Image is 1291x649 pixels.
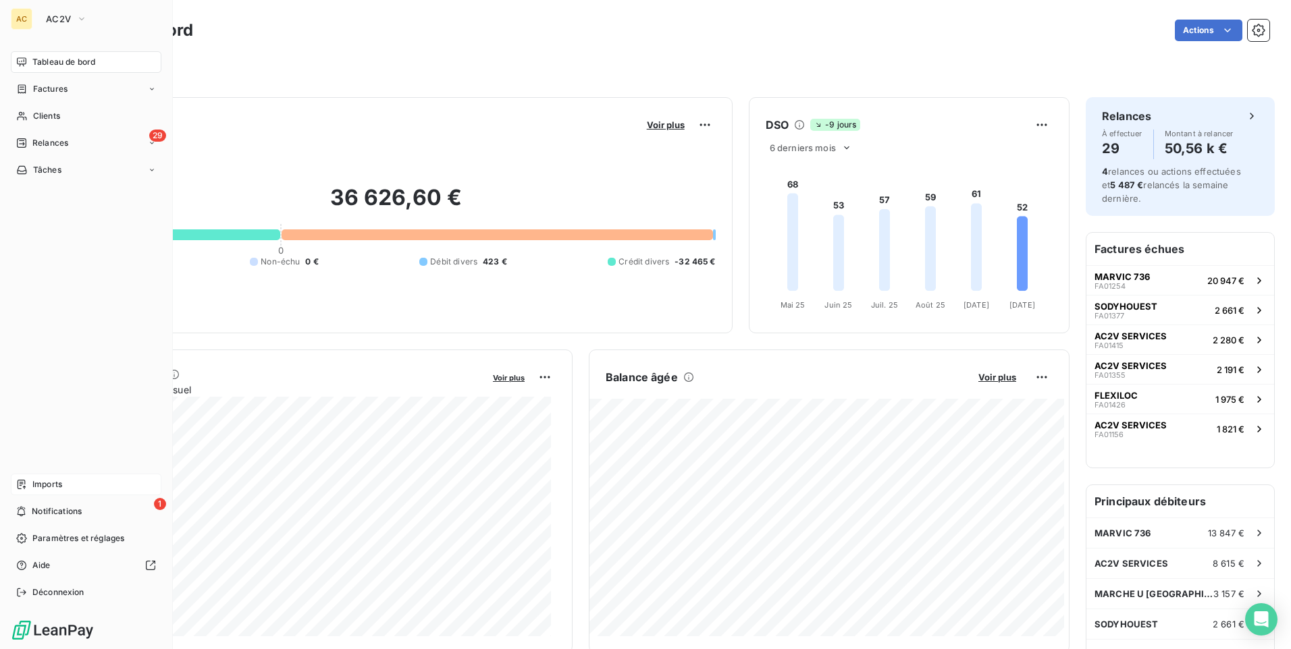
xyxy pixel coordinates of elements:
span: MARCHE U [GEOGRAPHIC_DATA] [1095,588,1213,599]
span: 2 191 € [1217,364,1244,375]
span: Voir plus [978,372,1016,383]
span: AC2V SERVICES [1095,558,1168,569]
span: 8 615 € [1213,558,1244,569]
span: Montant à relancer [1165,130,1234,138]
span: 0 € [305,256,318,268]
span: MARVIC 736 [1095,528,1151,538]
span: FA01156 [1095,430,1124,439]
tspan: Mai 25 [780,300,805,310]
span: 5 487 € [1110,179,1143,190]
span: 29 [149,130,166,142]
span: 0 [278,245,284,256]
button: FLEXILOCFA014261 975 € [1086,384,1274,414]
span: Clients [33,110,60,122]
span: AC2V [46,13,71,24]
tspan: [DATE] [1009,300,1035,310]
span: À effectuer [1102,130,1142,138]
span: 423 € [483,256,507,268]
span: AC2V SERVICES [1095,360,1167,371]
div: Open Intercom Messenger [1245,603,1277,636]
span: Déconnexion [32,586,84,598]
span: SODYHOUEST [1095,301,1157,312]
span: AC2V SERVICES [1095,420,1167,430]
span: FA01355 [1095,371,1126,379]
button: AC2V SERVICESFA011561 821 € [1086,414,1274,443]
span: Débit divers [430,256,477,268]
h6: Factures échues [1086,233,1274,265]
span: FA01377 [1095,312,1124,320]
span: Crédit divers [618,256,669,268]
h6: Relances [1102,108,1151,124]
span: AC2V SERVICES [1095,331,1167,341]
button: AC2V SERVICESFA014152 280 € [1086,324,1274,354]
span: MARVIC 736 [1095,271,1150,282]
span: Tâches [33,164,61,176]
span: 2 661 € [1213,619,1244,629]
span: 1 821 € [1217,424,1244,434]
span: 6 derniers mois [770,142,836,153]
button: MARVIC 736FA0125420 947 € [1086,265,1274,295]
span: -9 jours [810,119,860,131]
button: Voir plus [489,371,529,383]
span: Non-échu [261,256,300,268]
span: Notifications [32,505,82,517]
tspan: [DATE] [964,300,989,310]
span: 2 280 € [1213,335,1244,345]
span: 3 157 € [1213,588,1244,599]
h4: 29 [1102,138,1142,159]
span: FLEXILOC [1095,390,1138,401]
span: Factures [33,83,68,95]
span: 13 847 € [1208,528,1244,538]
span: Aide [32,559,51,571]
span: Voir plus [493,373,525,383]
h6: Balance âgée [606,369,678,385]
span: 1 975 € [1215,394,1244,405]
button: SODYHOUESTFA013772 661 € [1086,295,1274,324]
span: Paramètres et réglages [32,532,124,544]
span: FA01254 [1095,282,1126,290]
button: Voir plus [974,371,1020,383]
tspan: Juin 25 [824,300,852,310]
h4: 50,56 k € [1165,138,1234,159]
span: FA01415 [1095,341,1124,349]
span: Chiffre d'affaires mensuel [76,383,483,397]
button: AC2V SERVICESFA013552 191 € [1086,354,1274,384]
span: 2 661 € [1215,305,1244,316]
span: Tableau de bord [32,56,95,68]
span: FA01426 [1095,401,1126,409]
span: 1 [154,498,166,510]
span: 4 [1102,166,1108,177]
img: Logo LeanPay [11,619,95,641]
span: SODYHOUEST [1095,619,1159,629]
a: Aide [11,555,161,576]
span: relances ou actions effectuées et relancés la semaine dernière. [1102,166,1241,204]
tspan: Juil. 25 [871,300,898,310]
span: Voir plus [647,119,685,130]
h2: 36 626,60 € [76,184,716,225]
button: Voir plus [643,119,689,131]
h6: Principaux débiteurs [1086,485,1274,517]
span: Imports [32,478,62,490]
div: AC [11,8,32,30]
span: -32 465 € [675,256,715,268]
span: 20 947 € [1207,275,1244,286]
button: Actions [1175,20,1242,41]
span: Relances [32,137,68,149]
tspan: Août 25 [916,300,945,310]
h6: DSO [766,117,789,133]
